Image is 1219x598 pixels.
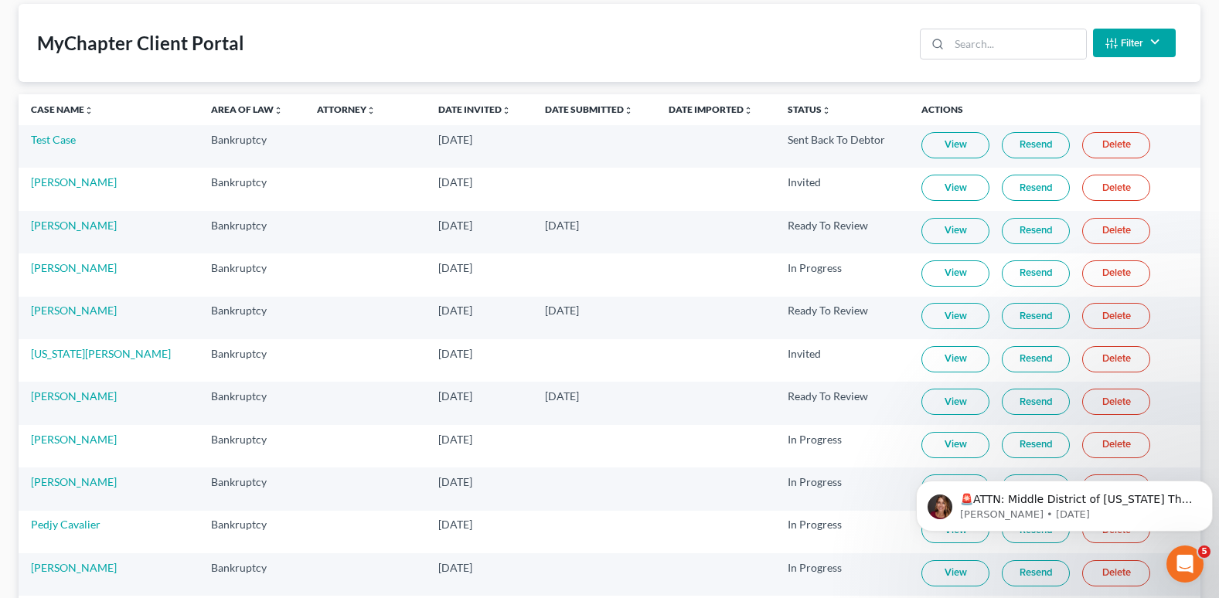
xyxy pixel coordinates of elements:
td: In Progress [775,467,909,510]
td: Bankruptcy [199,467,305,510]
th: Actions [909,94,1200,125]
a: [US_STATE][PERSON_NAME] [31,347,171,360]
i: unfold_more [744,106,753,115]
iframe: Intercom notifications message [910,448,1219,556]
input: Search... [949,29,1086,59]
span: [DATE] [545,304,579,317]
a: View [921,218,989,244]
td: Sent Back To Debtor [775,125,909,168]
td: In Progress [775,553,909,596]
a: Date Importedunfold_more [669,104,753,115]
td: Bankruptcy [199,382,305,424]
td: Bankruptcy [199,425,305,467]
a: Statusunfold_more [788,104,831,115]
a: Delete [1082,303,1150,329]
a: View [921,432,989,458]
a: Delete [1082,175,1150,201]
a: Resend [1002,560,1070,586]
td: Bankruptcy [199,168,305,210]
a: Date Invitedunfold_more [438,104,511,115]
a: View [921,175,989,201]
td: Bankruptcy [199,253,305,296]
a: [PERSON_NAME] [31,561,117,574]
td: Bankruptcy [199,339,305,382]
a: [PERSON_NAME] [31,261,117,274]
a: Resend [1002,175,1070,201]
td: Bankruptcy [199,211,305,253]
a: Resend [1002,132,1070,158]
a: [PERSON_NAME] [31,389,117,403]
a: Case Nameunfold_more [31,104,94,115]
a: Delete [1082,560,1150,586]
a: Delete [1082,260,1150,287]
span: [DATE] [438,261,472,274]
span: [DATE] [438,304,472,317]
div: MyChapter Client Portal [37,31,244,56]
td: Bankruptcy [199,125,305,168]
a: Delete [1082,432,1150,458]
a: Resend [1002,218,1070,244]
span: [DATE] [438,518,472,531]
a: [PERSON_NAME] [31,175,117,189]
a: View [921,303,989,329]
td: In Progress [775,253,909,296]
span: [DATE] [438,219,472,232]
a: View [921,132,989,158]
a: View [921,389,989,415]
i: unfold_more [84,106,94,115]
a: Resend [1002,389,1070,415]
a: [PERSON_NAME] [31,433,117,446]
a: [PERSON_NAME] [31,304,117,317]
span: [DATE] [545,219,579,232]
a: Resend [1002,346,1070,372]
td: Invited [775,339,909,382]
a: View [921,346,989,372]
span: [DATE] [438,433,472,446]
i: unfold_more [274,106,283,115]
span: [DATE] [438,475,472,488]
a: Attorneyunfold_more [317,104,376,115]
td: Ready To Review [775,211,909,253]
iframe: Intercom live chat [1166,545,1204,583]
a: Delete [1082,132,1150,158]
td: In Progress [775,425,909,467]
span: [DATE] [545,389,579,403]
i: unfold_more [366,106,376,115]
a: Delete [1082,346,1150,372]
td: In Progress [775,511,909,553]
i: unfold_more [822,106,831,115]
a: Delete [1082,218,1150,244]
a: View [921,260,989,287]
a: Date Submittedunfold_more [545,104,633,115]
i: unfold_more [624,106,633,115]
a: Resend [1002,260,1070,287]
td: Ready To Review [775,297,909,339]
span: [DATE] [438,561,472,574]
a: Test Case [31,133,76,146]
td: Invited [775,168,909,210]
a: Delete [1082,389,1150,415]
td: Ready To Review [775,382,909,424]
a: [PERSON_NAME] [31,475,117,488]
td: Bankruptcy [199,297,305,339]
td: Bankruptcy [199,511,305,553]
button: Filter [1093,29,1176,57]
a: Area of Lawunfold_more [211,104,283,115]
span: [DATE] [438,175,472,189]
td: Bankruptcy [199,553,305,596]
span: [DATE] [438,347,472,360]
a: View [921,560,989,586]
span: 5 [1198,545,1210,558]
span: [DATE] [438,389,472,403]
a: Pedjy Cavalier [31,518,100,531]
a: Resend [1002,303,1070,329]
span: [DATE] [438,133,472,146]
a: Resend [1002,432,1070,458]
a: [PERSON_NAME] [31,219,117,232]
i: unfold_more [502,106,511,115]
